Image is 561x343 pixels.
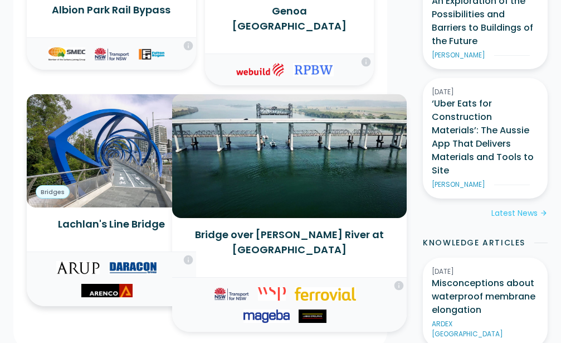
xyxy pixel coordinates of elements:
[183,40,194,51] div: info
[27,207,196,252] a: Lachlan's Line Bridge
[183,254,194,265] div: info
[540,208,548,219] div: arrow_forward
[181,227,398,257] h3: Bridge over [PERSON_NAME] River at [GEOGRAPHIC_DATA]
[423,78,548,199] a: [DATE]‘Uber Eats for Construction Materials’: The Aussie App That Delivers Materials and Tools to...
[432,87,539,97] div: [DATE]
[109,261,158,274] img: Daracon Group
[295,287,356,301] img: Ferrovial
[393,280,404,291] div: info
[48,47,85,61] img: SMEC
[243,310,289,323] img: Mageba Group
[214,287,249,301] img: Transport for NSW
[432,50,485,60] div: [PERSON_NAME]
[432,97,539,177] h3: ‘Uber Eats for Construction Materials’: The Aussie App That Delivers Materials and Tools to Site
[172,218,407,277] a: Bridge over [PERSON_NAME] River at [GEOGRAPHIC_DATA]
[432,267,539,277] div: [DATE]
[36,2,187,17] h3: Albion Park Rail Bypass
[94,47,129,61] img: Transport for NSW
[236,63,284,76] img: Webuild
[172,94,407,218] img: Bridge over Clarence River at Harwood
[27,94,196,207] img: Lachlan's Line Bridge
[432,277,539,317] h3: Misconceptions about waterproof membrane elongation
[360,56,372,67] div: info
[258,287,286,301] img: WSP
[56,261,100,274] img: Arup
[293,63,333,76] img: Renzo Piano Building Workshop
[214,3,365,33] h3: Genoa [GEOGRAPHIC_DATA]
[491,207,538,219] div: Latest News
[138,47,165,61] img: Fulton Hogan
[432,319,521,339] div: ARDEX [GEOGRAPHIC_DATA]
[491,207,548,219] a: Latest Newsarrow_forward
[36,216,187,231] h3: Lachlan's Line Bridge
[81,284,133,297] img: Arenco
[423,237,525,249] h2: Knowledge Articles
[299,310,326,323] img: Laing O'Rourke
[432,180,485,190] div: [PERSON_NAME]
[36,185,70,199] a: Bridges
